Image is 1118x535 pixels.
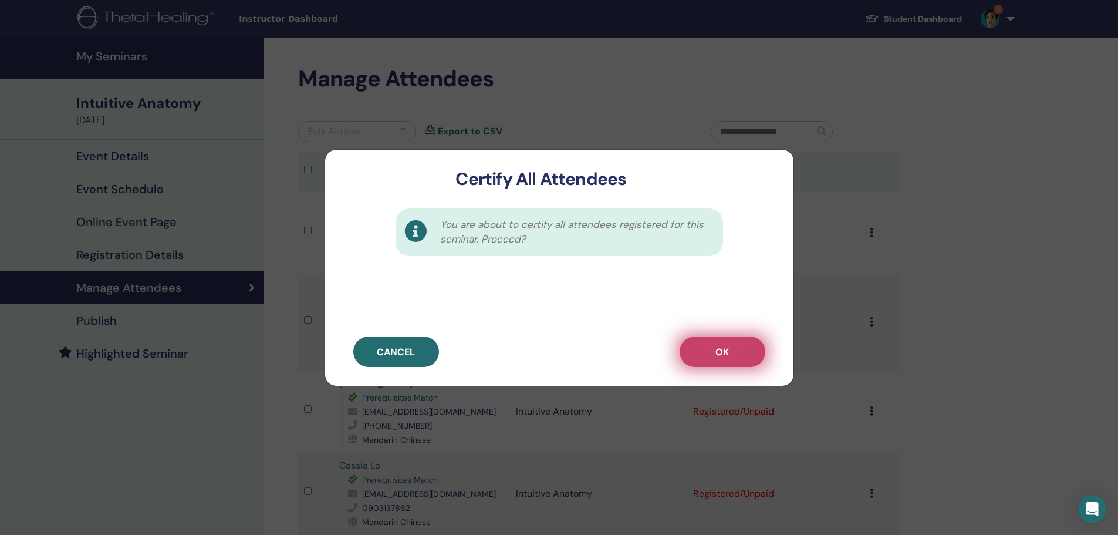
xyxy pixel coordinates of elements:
[377,346,415,358] span: Cancel
[715,346,729,358] span: OK
[353,337,439,367] button: Cancel
[1078,495,1106,523] div: Open Intercom Messenger
[440,217,710,247] span: You are about to certify all attendees registered for this seminar. Proceed?
[680,337,765,367] button: OK
[344,169,739,190] h3: Certify All Attendees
